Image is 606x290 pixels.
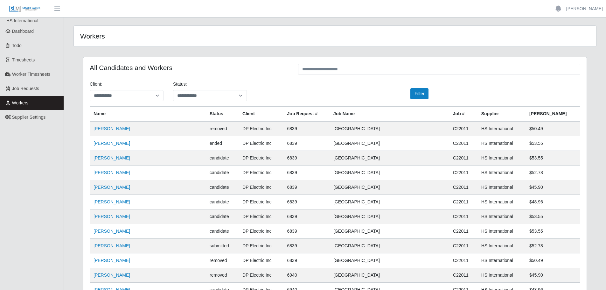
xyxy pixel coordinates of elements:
td: candidate [206,166,239,180]
a: [PERSON_NAME] [94,170,130,175]
td: C22011 [449,268,477,283]
td: $45.90 [526,180,580,195]
th: Status [206,107,239,122]
td: DP Electric Inc [239,224,283,239]
td: candidate [206,151,239,166]
td: removed [206,253,239,268]
td: DP Electric Inc [239,180,283,195]
th: [PERSON_NAME] [526,107,580,122]
td: C22011 [449,136,477,151]
a: [PERSON_NAME] [94,243,130,248]
th: Client [239,107,283,122]
td: 6839 [283,239,330,253]
td: C22011 [449,239,477,253]
td: HS International [477,239,526,253]
td: C22011 [449,253,477,268]
td: 6839 [283,151,330,166]
td: HS International [477,268,526,283]
td: candidate [206,195,239,209]
td: [GEOGRAPHIC_DATA] [330,253,449,268]
td: C22011 [449,121,477,136]
td: 6839 [283,121,330,136]
a: [PERSON_NAME] [94,199,130,204]
td: HS International [477,253,526,268]
td: 6940 [283,268,330,283]
td: DP Electric Inc [239,209,283,224]
td: HS International [477,209,526,224]
img: SLM Logo [9,5,41,12]
th: Job Name [330,107,449,122]
span: Dashboard [12,29,34,34]
span: HS International [6,18,38,23]
td: C22011 [449,224,477,239]
span: Todo [12,43,22,48]
a: [PERSON_NAME] [94,214,130,219]
td: candidate [206,209,239,224]
td: $53.55 [526,209,580,224]
td: DP Electric Inc [239,268,283,283]
td: [GEOGRAPHIC_DATA] [330,136,449,151]
td: DP Electric Inc [239,136,283,151]
td: 6839 [283,136,330,151]
a: [PERSON_NAME] [94,141,130,146]
td: $52.78 [526,166,580,180]
td: HS International [477,136,526,151]
td: HS International [477,151,526,166]
td: $53.55 [526,224,580,239]
td: 6839 [283,253,330,268]
td: 6839 [283,195,330,209]
span: Workers [12,100,29,105]
td: $53.55 [526,136,580,151]
h4: All Candidates and Workers [90,64,289,72]
td: C22011 [449,209,477,224]
td: C22011 [449,180,477,195]
span: Timesheets [12,57,35,62]
td: HS International [477,166,526,180]
td: $52.78 [526,239,580,253]
td: HS International [477,195,526,209]
td: DP Electric Inc [239,239,283,253]
h4: Workers [80,32,287,40]
td: 6839 [283,166,330,180]
td: $53.55 [526,151,580,166]
td: [GEOGRAPHIC_DATA] [330,195,449,209]
a: [PERSON_NAME] [94,258,130,263]
td: 6839 [283,224,330,239]
label: Client: [90,81,102,88]
td: candidate [206,180,239,195]
a: [PERSON_NAME] [94,272,130,278]
a: [PERSON_NAME] [566,5,603,12]
td: DP Electric Inc [239,253,283,268]
a: [PERSON_NAME] [94,229,130,234]
td: [GEOGRAPHIC_DATA] [330,209,449,224]
td: $45.90 [526,268,580,283]
th: Name [90,107,206,122]
td: [GEOGRAPHIC_DATA] [330,268,449,283]
td: DP Electric Inc [239,195,283,209]
td: C22011 [449,195,477,209]
td: $50.49 [526,121,580,136]
button: Filter [410,88,428,99]
td: $48.96 [526,195,580,209]
a: [PERSON_NAME] [94,185,130,190]
td: [GEOGRAPHIC_DATA] [330,151,449,166]
td: 6839 [283,209,330,224]
td: 6839 [283,180,330,195]
td: submitted [206,239,239,253]
td: DP Electric Inc [239,151,283,166]
th: Job Request # [283,107,330,122]
td: [GEOGRAPHIC_DATA] [330,180,449,195]
td: [GEOGRAPHIC_DATA] [330,239,449,253]
td: ended [206,136,239,151]
label: Status: [173,81,187,88]
th: Supplier [477,107,526,122]
td: C22011 [449,166,477,180]
a: [PERSON_NAME] [94,126,130,131]
td: HS International [477,224,526,239]
td: [GEOGRAPHIC_DATA] [330,166,449,180]
td: $50.49 [526,253,580,268]
td: DP Electric Inc [239,166,283,180]
td: removed [206,268,239,283]
td: DP Electric Inc [239,121,283,136]
td: candidate [206,224,239,239]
